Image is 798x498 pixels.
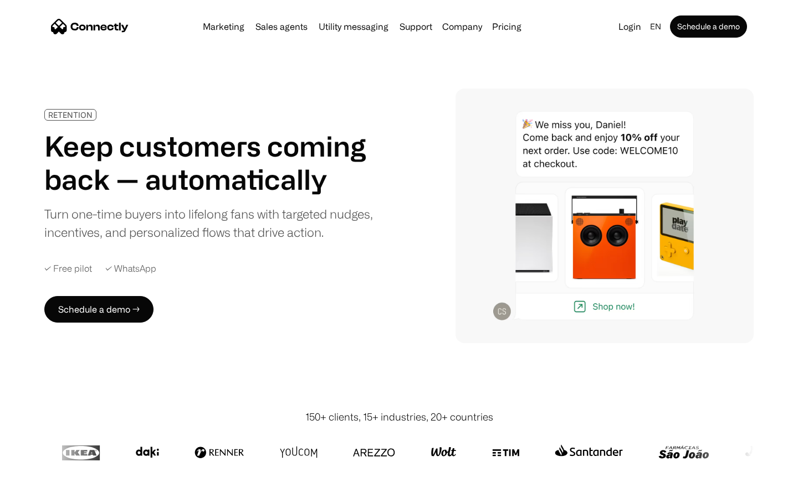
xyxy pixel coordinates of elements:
[251,22,312,31] a: Sales agents
[670,15,747,38] a: Schedule a demo
[22,479,66,494] ul: Language list
[395,22,437,31] a: Support
[51,18,129,35] a: home
[48,111,93,119] div: RETENTION
[314,22,393,31] a: Utility messaging
[44,205,381,241] div: Turn one-time buyers into lifelong fans with targeted nudges, incentives, and personalized flows ...
[442,19,482,34] div: Company
[305,409,493,424] div: 150+ clients, 15+ industries, 20+ countries
[650,19,661,34] div: en
[11,478,66,494] aside: Language selected: English
[44,296,154,323] a: Schedule a demo →
[44,263,92,274] div: ✓ Free pilot
[198,22,249,31] a: Marketing
[488,22,526,31] a: Pricing
[105,263,156,274] div: ✓ WhatsApp
[614,19,646,34] a: Login
[646,19,668,34] div: en
[439,19,485,34] div: Company
[44,129,381,196] h1: Keep customers coming back — automatically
